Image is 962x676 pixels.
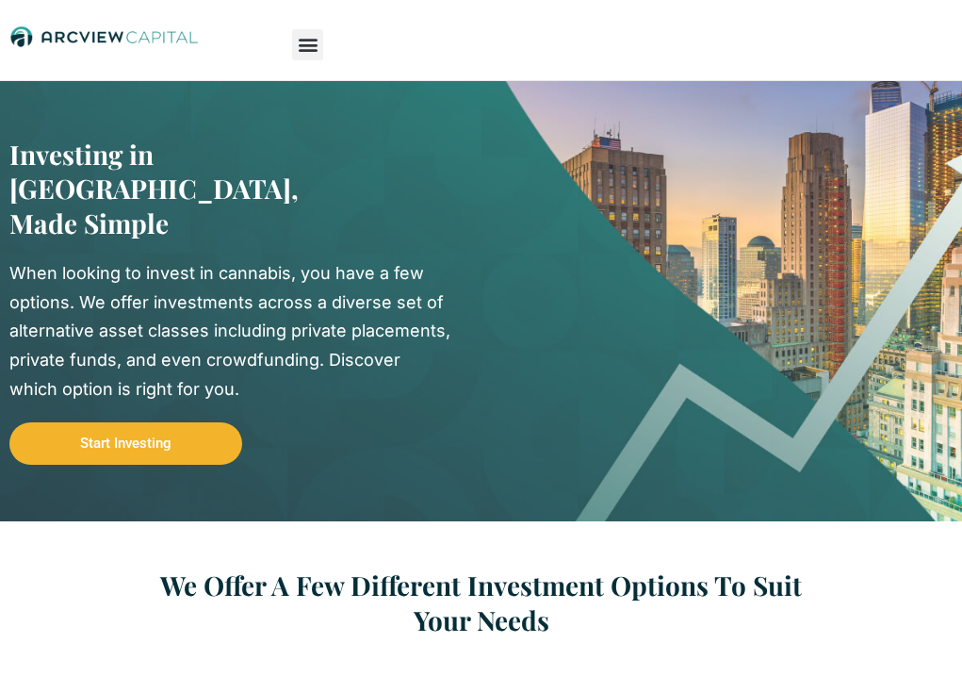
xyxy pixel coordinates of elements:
[80,437,171,451] span: Start Investing
[9,422,242,465] a: Start Investing
[292,29,323,60] div: Menu Toggle
[9,138,425,240] h2: Investing in [GEOGRAPHIC_DATA], Made Simple
[154,569,808,637] h2: We Offer A Few Different Investment Options To Suit Your Needs
[9,259,453,404] div: When looking to invest in cannabis, you have a few options. We offer investments across a diverse...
